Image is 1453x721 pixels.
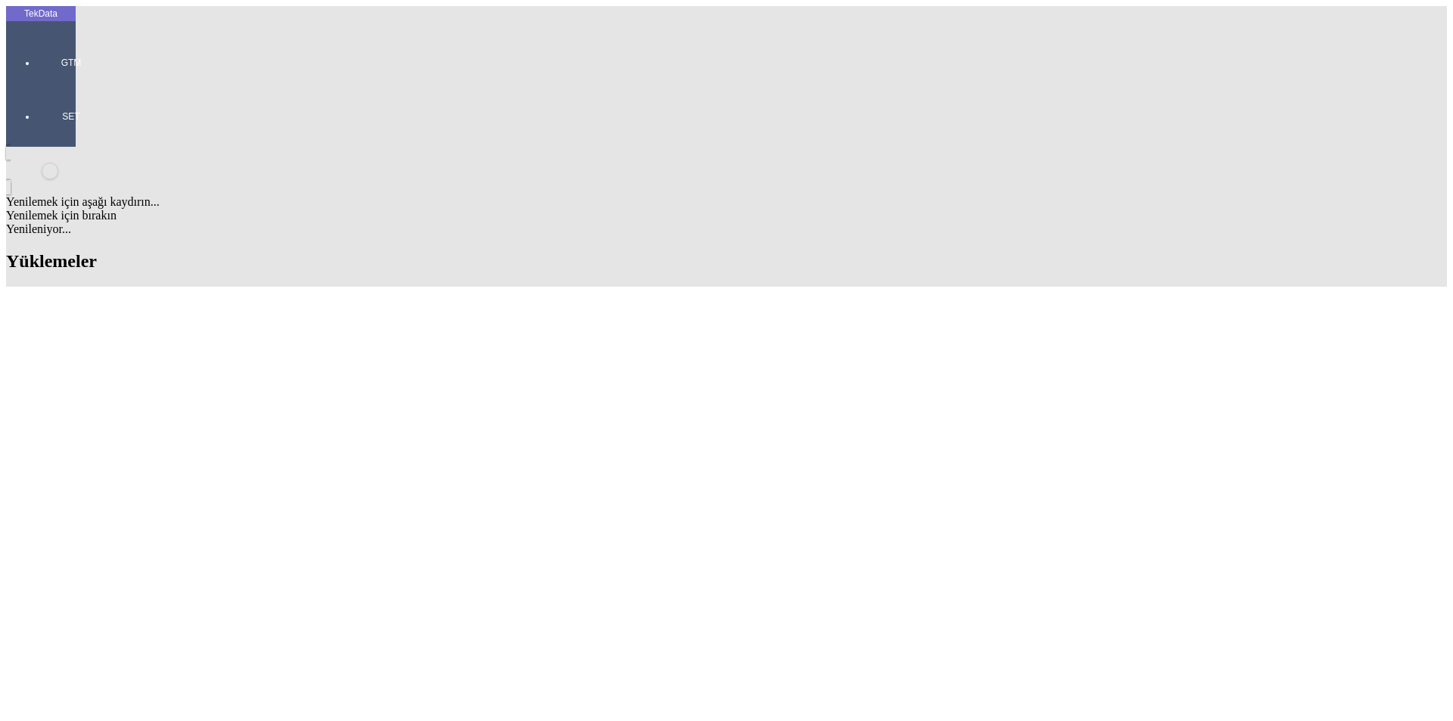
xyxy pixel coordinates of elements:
[6,209,1447,222] div: Yenilemek için bırakın
[6,251,1447,272] h2: Yüklemeler
[48,110,94,123] span: SET
[6,195,1447,209] div: Yenilemek için aşağı kaydırın...
[6,8,76,20] div: TekData
[48,57,94,69] span: GTM
[6,222,1447,236] div: Yenileniyor...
